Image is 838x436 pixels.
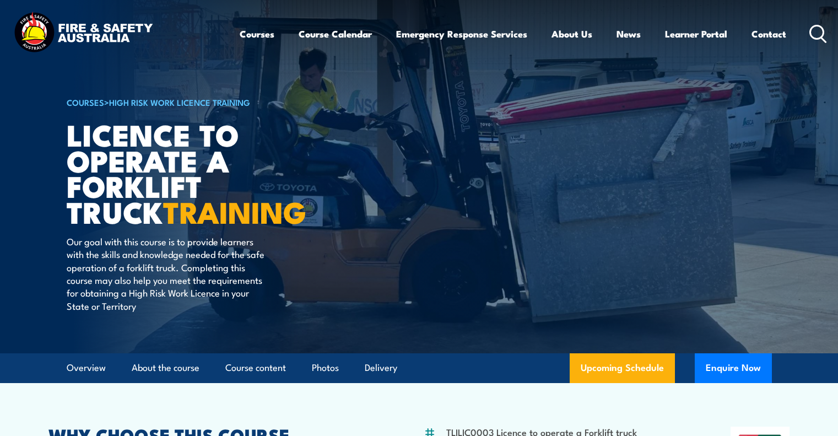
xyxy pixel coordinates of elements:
a: Upcoming Schedule [570,353,675,383]
a: Course Calendar [299,19,372,49]
button: Enquire Now [695,353,772,383]
a: Delivery [365,353,397,383]
p: Our goal with this course is to provide learners with the skills and knowledge needed for the saf... [67,235,268,312]
a: COURSES [67,96,104,108]
a: Contact [752,19,786,49]
h1: Licence to operate a forklift truck [67,121,339,224]
a: Overview [67,353,106,383]
strong: TRAINING [163,188,306,234]
a: Courses [240,19,274,49]
a: High Risk Work Licence Training [109,96,250,108]
a: News [617,19,641,49]
h6: > [67,95,339,109]
a: Learner Portal [665,19,727,49]
a: About Us [552,19,592,49]
a: Course content [225,353,286,383]
a: Emergency Response Services [396,19,527,49]
a: About the course [132,353,199,383]
a: Photos [312,353,339,383]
